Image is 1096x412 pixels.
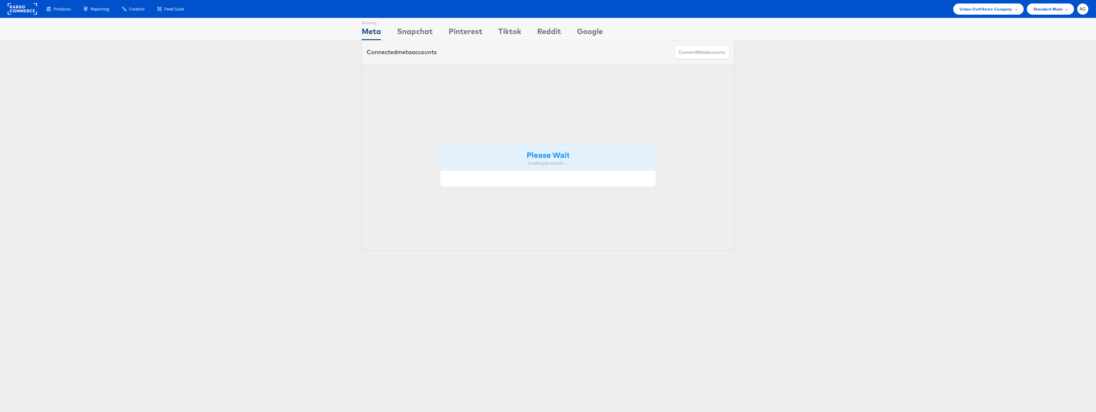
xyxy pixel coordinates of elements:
[527,149,569,160] strong: Please Wait
[445,160,651,166] div: Loading Accounts ....
[696,49,706,55] span: meta
[1079,7,1086,11] span: AG
[362,18,381,26] div: Showing
[367,48,437,56] div: Connected accounts
[960,6,1012,12] span: Urban Outfitters Company
[54,6,71,12] span: Products
[362,26,381,40] div: Meta
[129,6,145,12] span: Creative
[537,26,561,40] div: Reddit
[397,26,433,40] div: Snapchat
[577,26,603,40] div: Google
[498,26,521,40] div: Tiktok
[90,6,109,12] span: Reporting
[1033,6,1063,12] span: Standard Mode
[449,26,482,40] div: Pinterest
[397,48,412,56] span: meta
[164,6,184,12] span: Feed Suite
[674,45,729,60] button: ConnectmetaAccounts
